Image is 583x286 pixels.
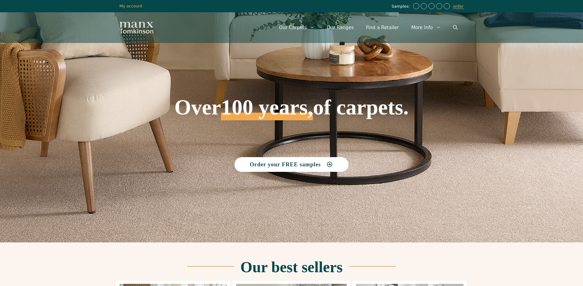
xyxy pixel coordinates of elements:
[273,18,464,37] nav: Primary
[321,18,360,37] a: Our Ranges
[360,18,405,37] a: Find a Retailer
[120,4,143,8] a: My account
[234,157,349,172] a: Order your FREE samples
[453,4,464,9] a: order
[120,52,464,120] h1: Over of carpets.
[273,18,321,37] a: Our Carpets
[392,4,412,9] span: Samples:
[405,18,447,37] a: More Info
[240,259,342,275] h2: Our best sellers
[447,18,464,37] a: Open Search Bar
[250,162,321,167] span: Order your FREE samples
[221,102,313,120] span: 100 years,
[120,22,153,33] img: Manx Tomkinson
